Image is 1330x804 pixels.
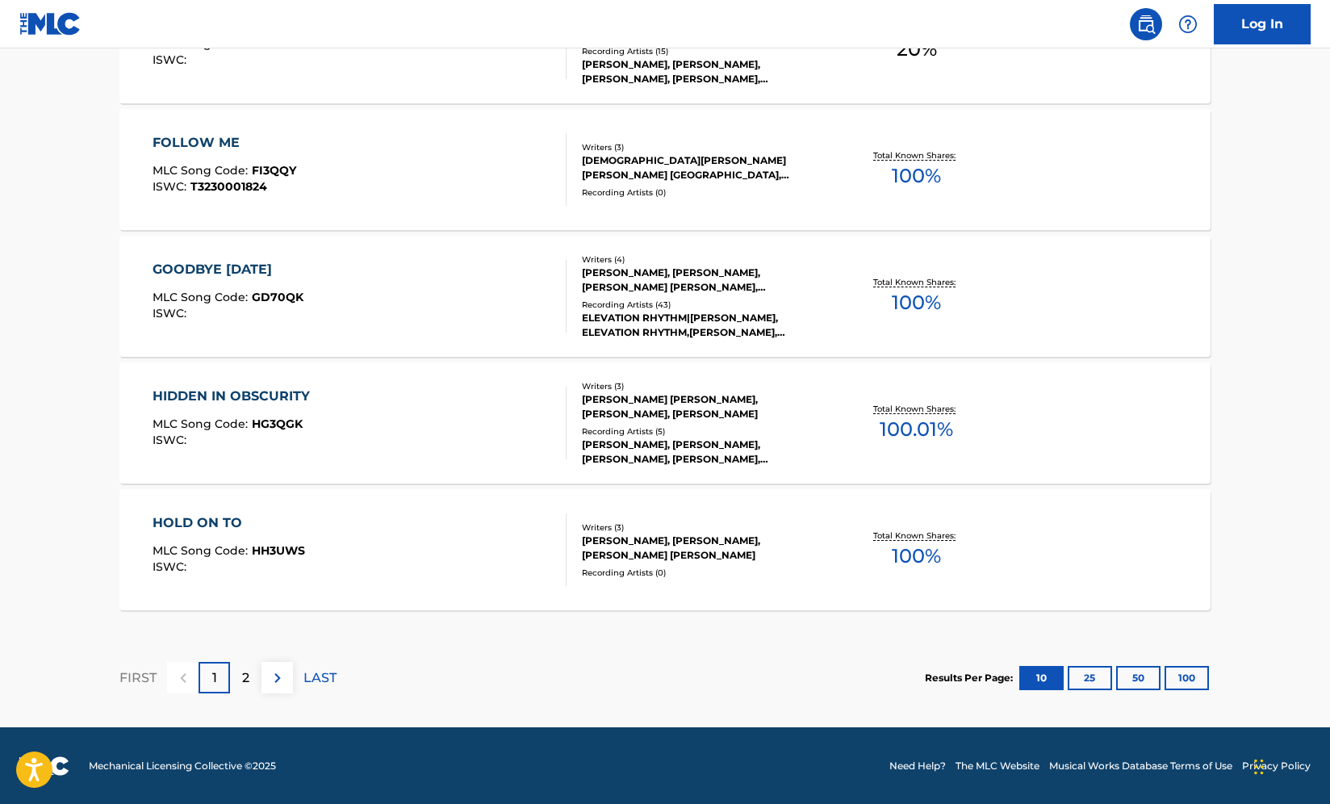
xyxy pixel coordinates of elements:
[19,756,69,776] img: logo
[1178,15,1198,34] img: help
[873,149,960,161] p: Total Known Shares:
[582,311,826,340] div: ELEVATION RHYTHM|[PERSON_NAME], ELEVATION RHYTHM,[PERSON_NAME], ELEVATION RHYTHM & [PERSON_NAME],...
[1049,759,1232,773] a: Musical Works Database Terms of Use
[212,668,217,688] p: 1
[892,288,941,317] span: 100 %
[1249,727,1330,804] iframe: Chat Widget
[1254,743,1264,791] div: Drag
[153,52,190,67] span: ISWC :
[268,668,287,688] img: right
[153,417,252,431] span: MLC Song Code :
[1116,666,1161,690] button: 50
[873,530,960,542] p: Total Known Shares:
[582,299,826,311] div: Recording Artists ( 43 )
[1136,15,1156,34] img: search
[153,306,190,320] span: ISWC :
[873,403,960,415] p: Total Known Shares:
[873,276,960,288] p: Total Known Shares:
[582,266,826,295] div: [PERSON_NAME], [PERSON_NAME], [PERSON_NAME] [PERSON_NAME], [PERSON_NAME]
[153,290,252,304] span: MLC Song Code :
[242,668,249,688] p: 2
[956,759,1039,773] a: The MLC Website
[582,438,826,467] div: [PERSON_NAME], [PERSON_NAME], [PERSON_NAME], [PERSON_NAME], [PERSON_NAME]
[1172,8,1204,40] div: Help
[153,387,318,406] div: HIDDEN IN OBSCURITY
[153,260,303,279] div: GOODBYE [DATE]
[89,759,276,773] span: Mechanical Licensing Collective © 2025
[153,433,190,447] span: ISWC :
[582,153,826,182] div: [DEMOGRAPHIC_DATA][PERSON_NAME] [PERSON_NAME] [GEOGRAPHIC_DATA], [PERSON_NAME]
[119,668,157,688] p: FIRST
[582,57,826,86] div: [PERSON_NAME], [PERSON_NAME], [PERSON_NAME], [PERSON_NAME], [PERSON_NAME]
[1068,666,1112,690] button: 25
[582,392,826,421] div: [PERSON_NAME] [PERSON_NAME], [PERSON_NAME], [PERSON_NAME]
[153,559,190,574] span: ISWC :
[153,179,190,194] span: ISWC :
[582,380,826,392] div: Writers ( 3 )
[119,109,1211,230] a: FOLLOW MEMLC Song Code:FI3QQYISWC:T3230001824Writers (3)[DEMOGRAPHIC_DATA][PERSON_NAME] [PERSON_N...
[582,521,826,534] div: Writers ( 3 )
[153,133,296,153] div: FOLLOW ME
[153,163,252,178] span: MLC Song Code :
[1130,8,1162,40] a: Public Search
[1214,4,1311,44] a: Log In
[582,534,826,563] div: [PERSON_NAME], [PERSON_NAME], [PERSON_NAME] [PERSON_NAME]
[119,489,1211,610] a: HOLD ON TOMLC Song Code:HH3UWSISWC:Writers (3)[PERSON_NAME], [PERSON_NAME], [PERSON_NAME] [PERSON...
[1019,666,1064,690] button: 10
[119,362,1211,484] a: HIDDEN IN OBSCURITYMLC Song Code:HG3QGKISWC:Writers (3)[PERSON_NAME] [PERSON_NAME], [PERSON_NAME]...
[892,542,941,571] span: 100 %
[582,186,826,199] div: Recording Artists ( 0 )
[252,417,303,431] span: HG3QGK
[582,141,826,153] div: Writers ( 3 )
[252,543,305,558] span: HH3UWS
[303,668,337,688] p: LAST
[19,12,82,36] img: MLC Logo
[892,161,941,191] span: 100 %
[119,236,1211,357] a: GOODBYE [DATE]MLC Song Code:GD70QKISWC:Writers (4)[PERSON_NAME], [PERSON_NAME], [PERSON_NAME] [PE...
[1165,666,1209,690] button: 100
[897,35,937,64] span: 20 %
[582,567,826,579] div: Recording Artists ( 0 )
[880,415,953,444] span: 100.01 %
[190,179,267,194] span: T3230001824
[153,543,252,558] span: MLC Song Code :
[252,163,296,178] span: FI3QQY
[582,425,826,438] div: Recording Artists ( 5 )
[153,513,305,533] div: HOLD ON TO
[1242,759,1311,773] a: Privacy Policy
[252,290,303,304] span: GD70QK
[582,45,826,57] div: Recording Artists ( 15 )
[925,671,1017,685] p: Results Per Page:
[582,253,826,266] div: Writers ( 4 )
[889,759,946,773] a: Need Help?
